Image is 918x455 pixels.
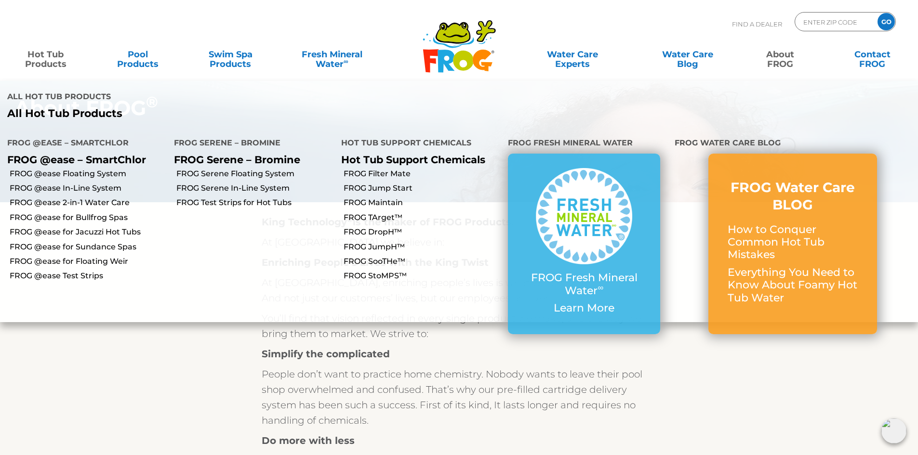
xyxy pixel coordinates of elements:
p: You’ll find that vision reflected in every single product we make, and the way we bring them to m... [262,311,657,341]
h4: FROG Serene – Bromine [174,134,326,154]
h3: FROG Water Care BLOG [728,179,858,214]
a: FROG Serene In-Line System [176,183,333,194]
a: ContactFROG [837,45,908,64]
a: Hot TubProducts [10,45,81,64]
p: Everything You Need to Know About Foamy Hot Tub Water [728,266,858,304]
sup: ∞ [598,283,603,292]
a: FROG Filter Mate [344,169,501,179]
p: FROG Fresh Mineral Water [527,272,641,297]
a: AboutFROG [744,45,816,64]
a: FROG @ease Floating System [10,169,167,179]
p: People don’t want to practice home chemistry. Nobody wants to leave their pool shop overwhelmed a... [262,366,657,428]
p: How to Conquer Common Hot Tub Mistakes [728,223,858,261]
h4: Hot Tub Support Chemicals [341,134,493,154]
h4: FROG @ease – SmartChlor [7,134,160,154]
sup: ∞ [344,57,348,65]
a: FROG @ease Test Strips [10,271,167,281]
a: FROG @ease for Jacuzzi Hot Tubs [10,227,167,237]
a: Swim SpaProducts [195,45,266,64]
input: Zip Code Form [802,15,867,29]
p: Find A Dealer [732,12,782,36]
a: FROG Water Care BLOG How to Conquer Common Hot Tub Mistakes Everything You Need to Know About Foa... [728,179,858,309]
a: FROG @ease 2-in-1 Water Care [10,197,167,208]
a: FROG SooTHe™ [344,256,501,267]
a: FROG @ease for Floating Weir [10,256,167,267]
a: FROG Fresh Mineral Water∞ Learn More [527,168,641,319]
p: FROG @ease – SmartChlor [7,154,160,166]
a: FROG DropH™ [344,227,501,237]
h4: FROG Fresh Mineral Water [508,134,660,154]
a: Water CareBlog [652,45,723,64]
a: Fresh MineralWater∞ [287,45,377,64]
a: FROG TArget™ [344,212,501,223]
a: Hot Tub Support Chemicals [341,154,485,166]
h4: FROG Water Care Blog [675,134,911,154]
a: FROG Maintain [344,197,501,208]
strong: Do more with less [262,435,355,446]
a: FROG Serene Floating System [176,169,333,179]
strong: Simplify the complicated [262,348,390,360]
a: FROG JumpH™ [344,242,501,252]
h4: All Hot Tub Products [7,88,452,107]
a: Water CareExperts [514,45,631,64]
a: FROG StoMPS™ [344,271,501,281]
p: Learn More [527,302,641,314]
a: PoolProducts [102,45,174,64]
img: openIcon [881,418,906,443]
a: FROG Test Strips for Hot Tubs [176,197,333,208]
a: All Hot Tub Products [7,107,452,120]
a: FROG @ease for Sundance Spas [10,242,167,252]
a: FROG @ease In-Line System [10,183,167,194]
p: FROG Serene – Bromine [174,154,326,166]
input: GO [878,13,895,30]
a: FROG Jump Start [344,183,501,194]
a: FROG @ease for Bullfrog Spas [10,212,167,223]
